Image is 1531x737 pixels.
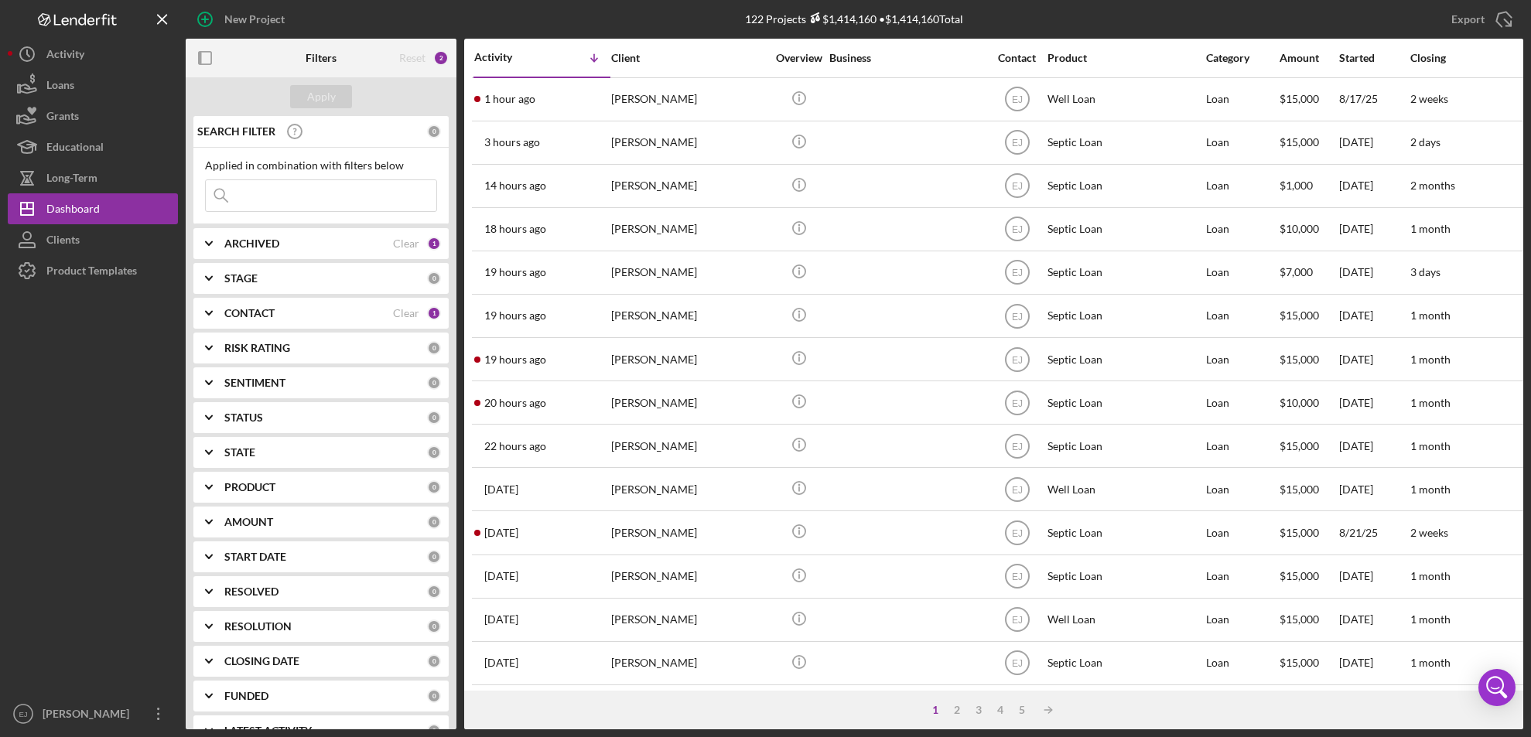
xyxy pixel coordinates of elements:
[484,353,546,366] time: 2025-09-17 21:25
[1339,512,1409,553] div: 8/21/25
[1280,179,1313,192] span: $1,000
[1339,52,1409,64] div: Started
[1206,382,1278,423] div: Loan
[1011,311,1022,322] text: EJ
[224,551,286,563] b: START DATE
[1339,79,1409,120] div: 8/17/25
[611,52,766,64] div: Client
[1011,94,1022,105] text: EJ
[1280,439,1319,452] span: $15,000
[433,50,449,66] div: 2
[1011,615,1022,626] text: EJ
[224,690,268,702] b: FUNDED
[1011,528,1022,539] text: EJ
[205,159,437,172] div: Applied in combination with filters below
[1280,526,1319,539] span: $15,000
[8,255,178,286] button: Product Templates
[1047,469,1202,510] div: Well Loan
[1047,643,1202,684] div: Septic Loan
[1206,252,1278,293] div: Loan
[1206,469,1278,510] div: Loan
[1206,165,1278,206] div: Loan
[1011,484,1022,495] text: EJ
[8,101,178,131] button: Grants
[427,515,441,529] div: 0
[224,4,285,35] div: New Project
[46,255,137,290] div: Product Templates
[484,657,518,669] time: 2025-09-16 23:11
[1047,52,1202,64] div: Product
[307,85,336,108] div: Apply
[829,52,984,64] div: Business
[427,411,441,425] div: 0
[399,52,425,64] div: Reset
[1047,425,1202,466] div: Septic Loan
[1339,339,1409,380] div: [DATE]
[224,516,273,528] b: AMOUNT
[1206,122,1278,163] div: Loan
[1339,209,1409,250] div: [DATE]
[1011,268,1022,278] text: EJ
[1280,52,1338,64] div: Amount
[1280,309,1319,322] span: $15,000
[1206,556,1278,597] div: Loan
[427,376,441,390] div: 0
[1410,353,1451,366] time: 1 month
[1011,181,1022,192] text: EJ
[1206,599,1278,640] div: Loan
[611,122,766,163] div: [PERSON_NAME]
[1206,339,1278,380] div: Loan
[1280,569,1319,582] span: $15,000
[1280,135,1319,148] span: $15,000
[484,223,546,235] time: 2025-09-17 22:16
[290,85,352,108] button: Apply
[1410,309,1451,322] time: 1 month
[989,704,1011,716] div: 4
[1011,398,1022,408] text: EJ
[224,725,312,737] b: LATEST ACTIVITY
[1011,704,1033,716] div: 5
[1280,612,1319,626] span: $15,000
[1047,382,1202,423] div: Septic Loan
[1410,612,1451,626] time: 1 month
[39,698,139,733] div: [PERSON_NAME]
[484,93,535,105] time: 2025-09-18 15:31
[1206,643,1278,684] div: Loan
[988,52,1046,64] div: Contact
[1280,222,1319,235] span: $10,000
[1206,425,1278,466] div: Loan
[1410,265,1440,278] time: 3 days
[8,131,178,162] button: Educational
[1011,354,1022,365] text: EJ
[1047,295,1202,336] div: Septic Loan
[224,446,255,459] b: STATE
[484,136,540,148] time: 2025-09-18 13:52
[1011,224,1022,235] text: EJ
[1047,686,1202,727] div: Septic Loan
[427,480,441,494] div: 0
[1047,556,1202,597] div: Septic Loan
[46,101,79,135] div: Grants
[46,70,74,104] div: Loans
[224,272,258,285] b: STAGE
[427,306,441,320] div: 1
[1339,425,1409,466] div: [DATE]
[968,704,989,716] div: 3
[1410,52,1526,64] div: Closing
[427,619,441,633] div: 0
[427,125,441,138] div: 0
[46,39,84,73] div: Activity
[484,179,546,192] time: 2025-09-18 02:16
[427,341,441,355] div: 0
[19,710,27,718] text: EJ
[224,585,279,598] b: RESOLVED
[224,342,290,354] b: RISK RATING
[1011,138,1022,148] text: EJ
[1047,512,1202,553] div: Septic Loan
[1206,295,1278,336] div: Loan
[611,165,766,206] div: [PERSON_NAME]
[1410,92,1448,105] time: 2 weeks
[611,295,766,336] div: [PERSON_NAME]
[611,339,766,380] div: [PERSON_NAME]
